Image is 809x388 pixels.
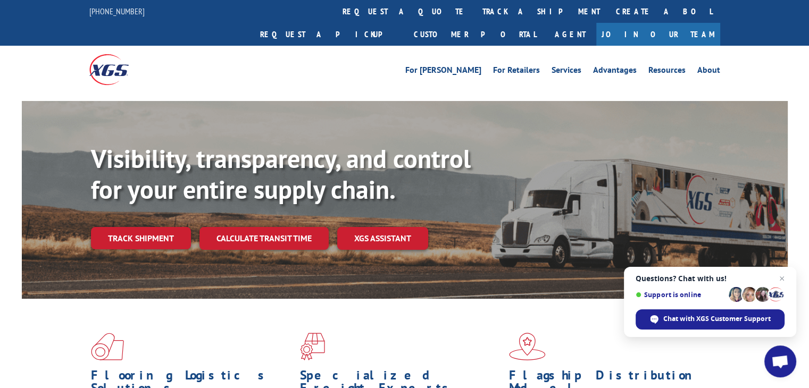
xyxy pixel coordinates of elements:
[663,314,771,324] span: Chat with XGS Customer Support
[493,66,540,78] a: For Retailers
[509,333,546,360] img: xgs-icon-flagship-distribution-model-red
[596,23,720,46] a: Join Our Team
[648,66,686,78] a: Resources
[764,345,796,377] div: Open chat
[406,23,544,46] a: Customer Portal
[636,291,725,299] span: Support is online
[697,66,720,78] a: About
[337,227,428,250] a: XGS ASSISTANT
[91,142,471,206] b: Visibility, transparency, and control for your entire supply chain.
[636,309,785,330] div: Chat with XGS Customer Support
[544,23,596,46] a: Agent
[552,66,581,78] a: Services
[252,23,406,46] a: Request a pickup
[405,66,481,78] a: For [PERSON_NAME]
[775,272,788,285] span: Close chat
[89,6,145,16] a: [PHONE_NUMBER]
[199,227,329,250] a: Calculate transit time
[593,66,637,78] a: Advantages
[636,274,785,283] span: Questions? Chat with us!
[300,333,325,360] img: xgs-icon-focused-on-flooring-red
[91,227,191,249] a: Track shipment
[91,333,124,360] img: xgs-icon-total-supply-chain-intelligence-red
